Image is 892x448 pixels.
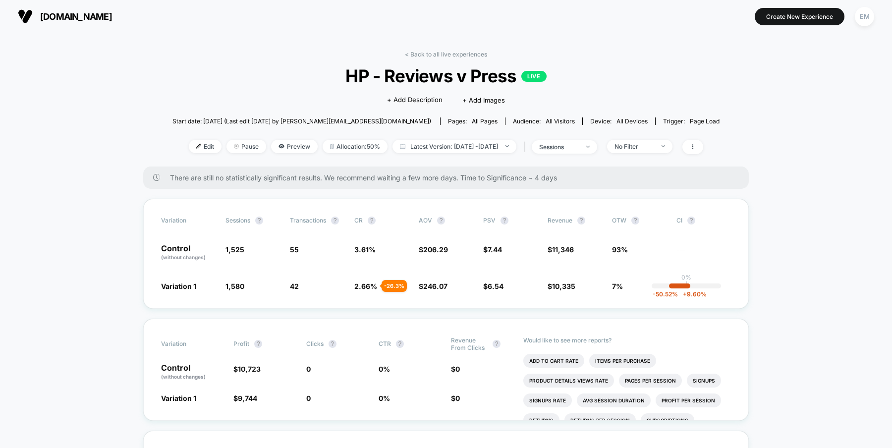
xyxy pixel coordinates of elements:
button: ? [501,217,508,224]
span: 0 [306,365,311,373]
div: No Filter [614,143,654,150]
span: Variation [161,336,216,351]
span: Preview [271,140,318,153]
span: Device: [582,117,655,125]
li: Items Per Purchase [589,354,656,368]
span: 0 [455,394,460,402]
button: ? [631,217,639,224]
span: 93% [612,245,628,254]
span: | [521,140,532,154]
span: 0 % [379,365,390,373]
button: ? [687,217,695,224]
p: Control [161,364,223,381]
button: EM [852,6,877,27]
img: edit [196,144,201,149]
li: Add To Cart Rate [523,354,584,368]
span: 1,525 [225,245,244,254]
p: LIVE [521,71,546,82]
span: $ [451,394,460,402]
span: $ [548,282,575,290]
span: Sessions [225,217,250,224]
span: 0 [455,365,460,373]
span: Revenue From Clicks [451,336,488,351]
li: Returns Per Session [564,413,636,427]
span: Edit [189,140,222,153]
img: end [505,145,509,147]
button: ? [329,340,336,348]
span: + Add Images [462,96,505,104]
div: Pages: [448,117,498,125]
span: PSV [483,217,496,224]
button: Create New Experience [755,8,844,25]
span: all pages [472,117,498,125]
span: There are still no statistically significant results. We recommend waiting a few more days . Time... [170,173,729,182]
a: < Back to all live experiences [405,51,487,58]
div: Audience: [513,117,575,125]
span: 10,723 [238,365,261,373]
span: $ [483,282,503,290]
span: Revenue [548,217,572,224]
span: Transactions [290,217,326,224]
button: ? [254,340,262,348]
span: CI [676,217,731,224]
span: 55 [290,245,299,254]
li: Returns [523,413,559,427]
img: end [662,145,665,147]
li: Profit Per Session [656,393,721,407]
span: Pause [226,140,266,153]
span: 2.66 % [354,282,377,290]
span: $ [451,365,460,373]
span: Clicks [306,340,324,347]
button: ? [396,340,404,348]
button: ? [255,217,263,224]
li: Product Details Views Rate [523,374,614,388]
span: HP - Reviews v Press [200,65,692,86]
span: AOV [419,217,432,224]
li: Pages Per Session [619,374,682,388]
button: ? [368,217,376,224]
span: $ [233,365,261,373]
span: 6.54 [488,282,503,290]
span: 9.60 % [678,290,707,298]
span: 11,346 [552,245,574,254]
span: 10,335 [552,282,575,290]
li: Signups Rate [523,393,572,407]
span: 0 % [379,394,390,402]
span: --- [676,247,731,261]
img: calendar [400,144,405,149]
div: Trigger: [663,117,720,125]
span: Latest Version: [DATE] - [DATE] [392,140,516,153]
span: CR [354,217,363,224]
span: $ [419,245,448,254]
div: - 26.3 % [382,280,407,292]
img: rebalance [330,144,334,149]
img: Visually logo [18,9,33,24]
li: Avg Session Duration [577,393,651,407]
span: [DOMAIN_NAME] [40,11,112,22]
span: + Add Description [387,95,443,105]
span: CTR [379,340,391,347]
p: Control [161,244,216,261]
span: $ [483,245,502,254]
span: -50.52 % [653,290,678,298]
p: | [685,281,687,288]
span: All Visitors [546,117,575,125]
span: Variation [161,217,216,224]
span: 3.61 % [354,245,376,254]
span: Start date: [DATE] (Last edit [DATE] by [PERSON_NAME][EMAIL_ADDRESS][DOMAIN_NAME]) [172,117,431,125]
span: (without changes) [161,374,206,380]
span: + [683,290,687,298]
p: Would like to see more reports? [523,336,731,344]
span: Profit [233,340,249,347]
span: (without changes) [161,254,206,260]
span: $ [233,394,257,402]
span: all devices [616,117,648,125]
span: Page Load [690,117,720,125]
span: 42 [290,282,299,290]
p: 0% [681,274,691,281]
span: $ [548,245,574,254]
span: 7.44 [488,245,502,254]
span: $ [419,282,447,290]
li: Subscriptions [641,413,694,427]
li: Signups [687,374,721,388]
